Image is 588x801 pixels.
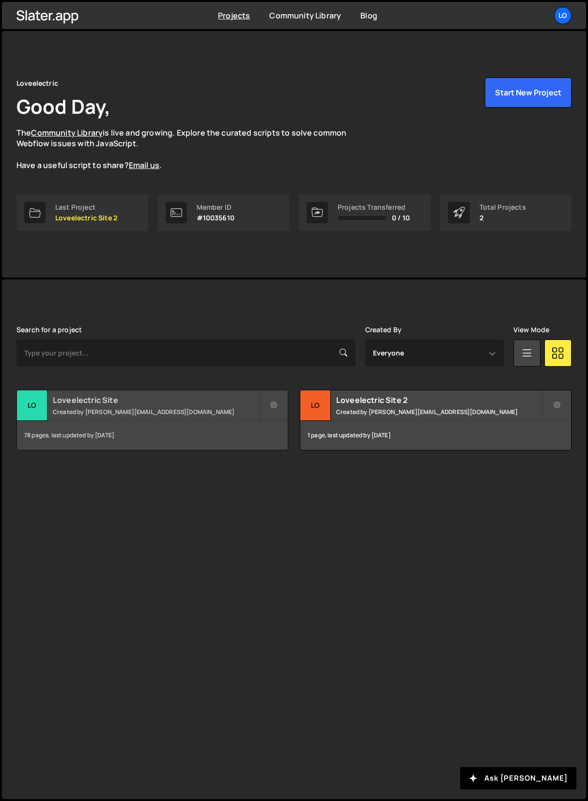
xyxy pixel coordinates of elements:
a: Community Library [269,10,341,21]
span: 0 / 10 [392,214,410,222]
p: Loveelectric Site 2 [55,214,117,222]
div: 78 pages, last updated by [DATE] [17,421,288,450]
h2: Loveelectric Site 2 [336,395,542,405]
h1: Good Day, [16,93,110,120]
p: #10035610 [197,214,234,222]
small: Created by [PERSON_NAME][EMAIL_ADDRESS][DOMAIN_NAME] [53,408,259,416]
div: Lo [300,390,331,421]
a: Blog [360,10,377,21]
h2: Loveelectric Site [53,395,259,405]
p: 2 [480,214,526,222]
p: The is live and growing. Explore the curated scripts to solve common Webflow issues with JavaScri... [16,127,365,171]
div: Total Projects [480,203,526,211]
button: Ask [PERSON_NAME] [460,767,576,789]
div: 1 page, last updated by [DATE] [300,421,571,450]
a: Community Library [31,127,103,138]
label: Search for a project [16,326,82,334]
div: Loveelectric [16,77,58,89]
small: Created by [PERSON_NAME][EMAIL_ADDRESS][DOMAIN_NAME] [336,408,542,416]
div: Last Project [55,203,117,211]
input: Type your project... [16,339,356,367]
div: Projects Transferred [338,203,410,211]
a: Last Project Loveelectric Site 2 [16,194,148,231]
a: Lo [554,7,572,24]
a: Lo Loveelectric Site 2 Created by [PERSON_NAME][EMAIL_ADDRESS][DOMAIN_NAME] 1 page, last updated ... [300,390,572,450]
div: Lo [17,390,47,421]
label: View Mode [513,326,549,334]
a: Lo Loveelectric Site Created by [PERSON_NAME][EMAIL_ADDRESS][DOMAIN_NAME] 78 pages, last updated ... [16,390,288,450]
label: Created By [365,326,402,334]
a: Projects [218,10,250,21]
button: Start New Project [485,77,572,108]
div: Member ID [197,203,234,211]
a: Email us [129,160,159,170]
